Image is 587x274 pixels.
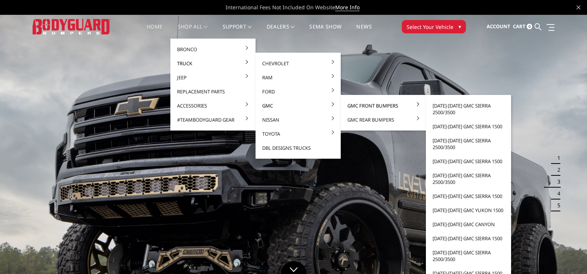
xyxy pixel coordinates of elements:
span: Select Your Vehicle [407,23,453,31]
button: 2 of 5 [553,164,560,176]
a: More Info [335,4,360,11]
span: Account [487,23,510,30]
button: 1 of 5 [553,152,560,164]
a: [DATE]-[DATE] GMC Sierra 2500/3500 [429,133,508,154]
a: Cart 0 [513,17,532,37]
iframe: Chat Widget [550,238,587,274]
button: 5 of 5 [553,199,560,211]
a: [DATE]-[DATE] GMC Sierra 1500 [429,154,508,168]
a: Ford [259,85,338,99]
a: Support [223,24,252,39]
a: SEMA Show [309,24,341,39]
a: [DATE]-[DATE] GMC Sierra 2500/3500 [429,245,508,266]
a: shop all [178,24,208,39]
a: Chevrolet [259,56,338,70]
button: 4 of 5 [553,188,560,199]
a: Replacement Parts [173,85,253,99]
a: [DATE]-[DATE] GMC Sierra 1500 [429,189,508,203]
a: Nissan [259,113,338,127]
a: #TeamBodyguard Gear [173,113,253,127]
a: Truck [173,56,253,70]
img: BODYGUARD BUMPERS [33,19,110,34]
a: Home [147,24,163,39]
a: Dealers [267,24,295,39]
span: 0 [527,24,532,29]
a: Bronco [173,42,253,56]
a: [DATE]-[DATE] GMC Sierra 1500 [429,231,508,245]
a: GMC Rear Bumpers [344,113,423,127]
span: ▾ [458,23,461,30]
a: Jeep [173,70,253,85]
a: [DATE]-[DATE] GMC Canyon [429,217,508,231]
a: GMC [259,99,338,113]
a: DBL Designs Trucks [259,141,338,155]
a: News [356,24,371,39]
button: 3 of 5 [553,176,560,188]
a: GMC Front Bumpers [344,99,423,113]
a: Account [487,17,510,37]
a: [DATE]-[DATE] GMC Yukon 1500 [429,203,508,217]
a: Toyota [259,127,338,141]
a: [DATE]-[DATE] GMC Sierra 2500/3500 [429,168,508,189]
a: [DATE]-[DATE] GMC Sierra 2500/3500 [429,99,508,119]
a: Ram [259,70,338,85]
a: [DATE]-[DATE] GMC Sierra 1500 [429,119,508,133]
a: Click to Down [281,261,307,274]
a: Accessories [173,99,253,113]
button: Select Your Vehicle [402,20,466,33]
span: Cart [513,23,526,30]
